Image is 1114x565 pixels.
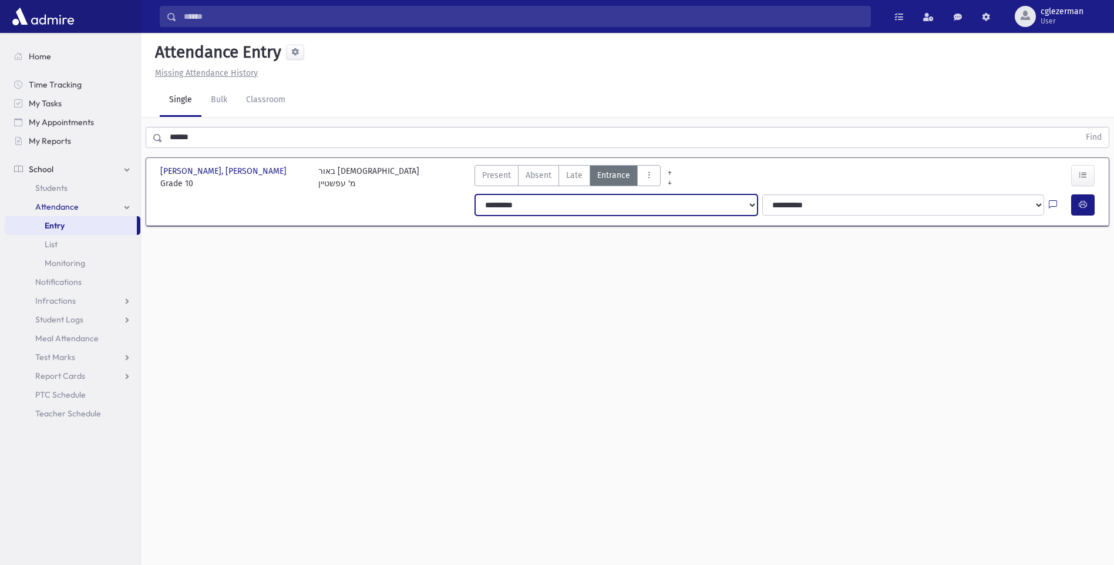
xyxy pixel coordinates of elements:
div: AttTypes [474,165,661,190]
span: Notifications [35,277,82,287]
span: My Reports [29,136,71,146]
span: Test Marks [35,352,75,362]
a: Report Cards [5,366,140,385]
a: Notifications [5,273,140,291]
span: Grade 10 [160,177,307,190]
span: Late [566,169,583,181]
a: Single [160,84,201,117]
input: Search [177,6,870,27]
a: My Tasks [5,94,140,113]
span: Time Tracking [29,79,82,90]
span: Entrance [597,169,630,181]
u: Missing Attendance History [155,68,258,78]
span: Student Logs [35,314,83,325]
a: Entry [5,216,137,235]
span: Present [482,169,511,181]
span: Entry [45,220,65,231]
a: Test Marks [5,348,140,366]
a: Students [5,179,140,197]
span: Monitoring [45,258,85,268]
span: School [29,164,53,174]
a: Student Logs [5,310,140,329]
span: My Tasks [29,98,62,109]
span: Absent [526,169,551,181]
h5: Attendance Entry [150,42,281,62]
a: Infractions [5,291,140,310]
a: Attendance [5,197,140,216]
span: Infractions [35,295,76,306]
a: Missing Attendance History [150,68,258,78]
a: List [5,235,140,254]
span: Students [35,183,68,193]
a: My Appointments [5,113,140,132]
span: Home [29,51,51,62]
img: AdmirePro [9,5,77,28]
a: Meal Attendance [5,329,140,348]
span: Teacher Schedule [35,408,101,419]
a: Time Tracking [5,75,140,94]
a: My Reports [5,132,140,150]
span: [PERSON_NAME], [PERSON_NAME] [160,165,289,177]
a: Monitoring [5,254,140,273]
button: Find [1079,127,1109,147]
a: Bulk [201,84,237,117]
a: Home [5,47,140,66]
a: School [5,160,140,179]
a: Classroom [237,84,295,117]
span: Report Cards [35,371,85,381]
a: Teacher Schedule [5,404,140,423]
div: באור [DEMOGRAPHIC_DATA] מ' עפשטיין [318,165,419,190]
span: My Appointments [29,117,94,127]
span: Attendance [35,201,79,212]
span: Meal Attendance [35,333,99,344]
span: User [1041,16,1083,26]
span: PTC Schedule [35,389,86,400]
a: PTC Schedule [5,385,140,404]
span: cglezerman [1041,7,1083,16]
span: List [45,239,58,250]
